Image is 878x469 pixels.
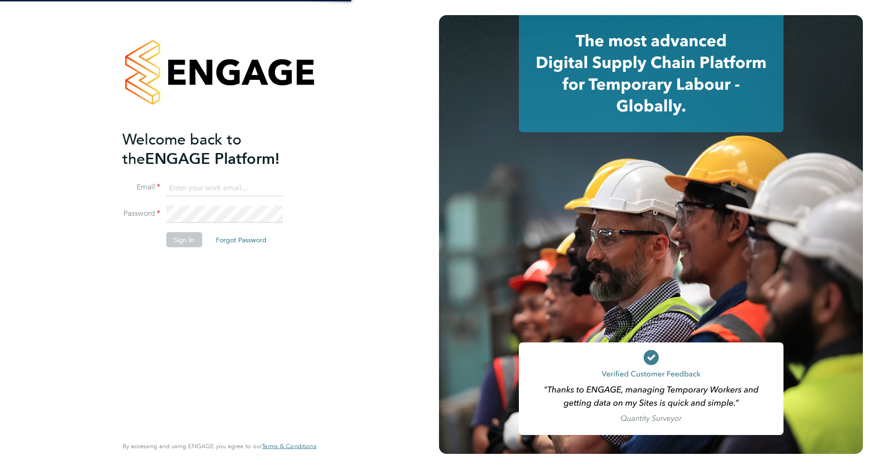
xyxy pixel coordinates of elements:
button: Sign In [166,232,202,247]
h2: ENGAGE Platform! [122,129,307,168]
span: By accessing and using ENGAGE you agree to our [122,442,316,450]
a: Terms & Conditions [262,443,316,450]
label: Password [122,209,160,219]
input: Enter your work email... [166,179,283,196]
button: Forgot Password [208,232,274,247]
label: Email [122,182,160,192]
span: Welcome back to the [122,130,241,168]
span: Terms & Conditions [262,442,316,450]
